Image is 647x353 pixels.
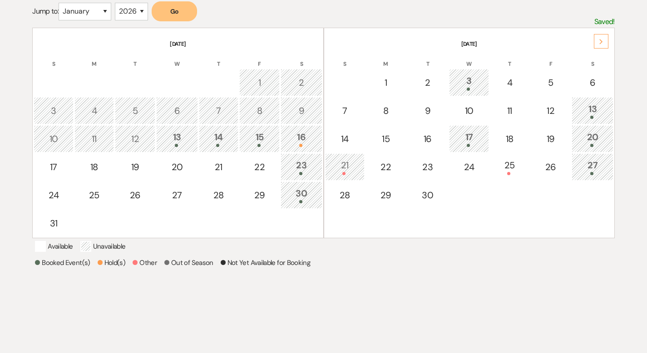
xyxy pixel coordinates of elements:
div: 25 [495,158,524,175]
th: S [281,49,322,68]
div: 15 [244,130,275,147]
div: 2 [412,76,443,89]
p: Unavailable [80,241,126,252]
div: 28 [204,188,233,202]
div: 21 [330,158,360,175]
th: M [74,49,114,68]
div: 22 [244,160,275,174]
div: 30 [412,188,443,202]
div: 1 [370,76,401,89]
span: Jump to: [32,6,59,16]
div: 24 [39,188,68,202]
div: 5 [120,104,150,118]
div: 29 [244,188,275,202]
div: 4 [495,76,524,89]
th: [DATE] [34,29,322,48]
th: W [156,49,198,68]
div: 23 [412,160,443,174]
div: 4 [79,104,109,118]
div: 18 [79,160,109,174]
div: 26 [535,160,566,174]
button: Go [152,1,197,21]
div: 20 [161,160,193,174]
div: 12 [535,104,566,118]
div: 14 [330,132,360,146]
div: 23 [286,158,317,175]
div: 27 [577,158,608,175]
div: 15 [370,132,401,146]
div: 14 [204,130,233,147]
p: Other [133,257,157,268]
p: Saved! [594,16,615,28]
div: 8 [370,104,401,118]
div: 2 [286,76,317,89]
th: [DATE] [325,29,613,48]
div: 16 [412,132,443,146]
th: T [490,49,529,68]
div: 24 [454,160,484,174]
th: T [115,49,155,68]
div: 13 [577,102,608,119]
div: 30 [286,186,317,203]
div: 5 [535,76,566,89]
th: F [530,49,571,68]
div: 17 [454,130,484,147]
div: 22 [370,160,401,174]
th: S [572,49,613,68]
p: Booked Event(s) [35,257,90,268]
div: 9 [286,104,317,118]
div: 25 [79,188,109,202]
div: 6 [161,104,193,118]
div: 10 [454,104,484,118]
div: 31 [39,216,68,230]
div: 8 [244,104,275,118]
div: 27 [161,188,193,202]
div: 11 [495,104,524,118]
th: W [449,49,489,68]
th: M [365,49,406,68]
div: 10 [39,132,68,146]
th: T [199,49,238,68]
div: 3 [454,74,484,91]
div: 21 [204,160,233,174]
div: 7 [330,104,360,118]
p: Available [35,241,73,252]
div: 6 [577,76,608,89]
th: T [407,49,448,68]
div: 29 [370,188,401,202]
p: Out of Season [164,257,213,268]
th: F [239,49,280,68]
div: 18 [495,132,524,146]
div: 11 [79,132,109,146]
div: 12 [120,132,150,146]
p: Hold(s) [98,257,126,268]
div: 9 [412,104,443,118]
p: Not Yet Available for Booking [221,257,310,268]
div: 28 [330,188,360,202]
div: 20 [577,130,608,147]
div: 3 [39,104,68,118]
div: 1 [244,76,275,89]
div: 17 [39,160,68,174]
th: S [325,49,365,68]
div: 13 [161,130,193,147]
div: 16 [286,130,317,147]
div: 26 [120,188,150,202]
div: 19 [120,160,150,174]
div: 19 [535,132,566,146]
div: 7 [204,104,233,118]
th: S [34,49,73,68]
